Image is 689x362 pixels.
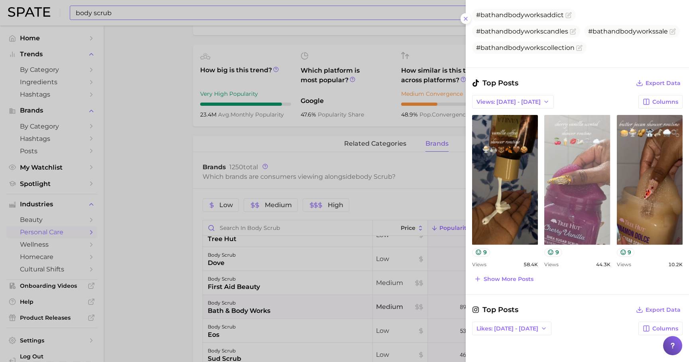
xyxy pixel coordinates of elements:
[544,248,562,257] button: 9
[646,80,681,87] span: Export Data
[634,304,683,315] button: Export Data
[668,261,683,267] span: 10.2k
[476,28,568,35] span: #bathandbodyworkscandles
[476,44,575,51] span: #bathandbodyworkscollection
[588,28,668,35] span: #bathandbodyworkssale
[565,12,572,18] button: Flag as miscategorized or irrelevant
[524,261,538,267] span: 58.4k
[472,95,554,109] button: Views: [DATE] - [DATE]
[652,325,678,332] span: Columns
[476,325,538,332] span: Likes: [DATE] - [DATE]
[476,99,541,105] span: Views: [DATE] - [DATE]
[638,322,683,335] button: Columns
[669,28,676,35] button: Flag as miscategorized or irrelevant
[617,261,631,267] span: Views
[576,45,583,51] button: Flag as miscategorized or irrelevant
[634,77,683,89] button: Export Data
[484,276,533,283] span: Show more posts
[476,11,564,19] span: #bathandbodyworksaddict
[472,77,518,89] span: Top Posts
[472,273,535,285] button: Show more posts
[638,95,683,109] button: Columns
[652,99,678,105] span: Columns
[544,261,559,267] span: Views
[617,248,635,257] button: 9
[596,261,610,267] span: 44.3k
[472,322,551,335] button: Likes: [DATE] - [DATE]
[570,28,576,35] button: Flag as miscategorized or irrelevant
[472,261,486,267] span: Views
[472,248,490,257] button: 9
[646,307,681,313] span: Export Data
[472,304,518,315] span: Top Posts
